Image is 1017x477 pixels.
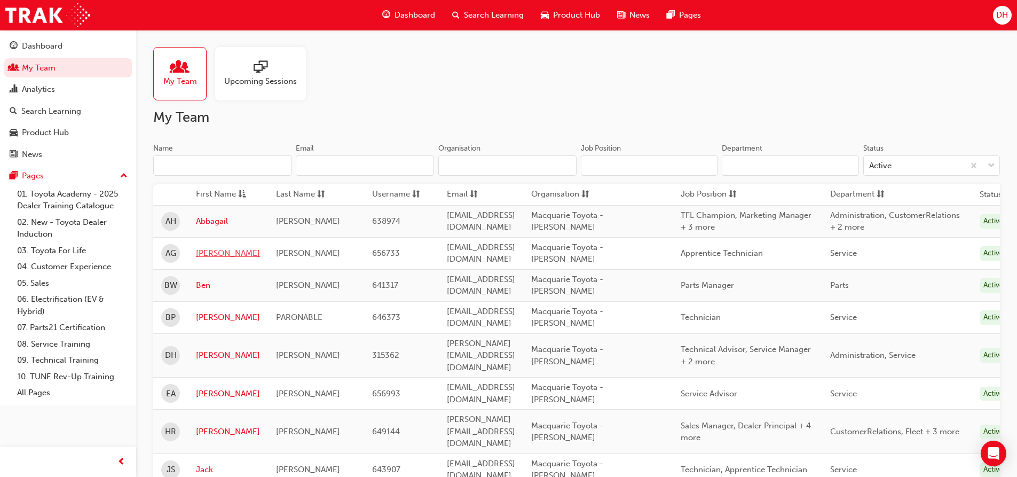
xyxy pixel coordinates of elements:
[681,188,727,201] span: Job Position
[729,188,737,201] span: sorting-icon
[830,427,959,436] span: CustomerRelations, Fleet + 3 more
[196,311,260,324] a: [PERSON_NAME]
[276,427,340,436] span: [PERSON_NAME]
[993,6,1012,25] button: DH
[372,465,400,474] span: 643907
[531,210,603,232] span: Macquarie Toyota - [PERSON_NAME]
[447,307,515,329] span: [EMAIL_ADDRESS][DOMAIN_NAME]
[531,345,603,366] span: Macquarie Toyota - [PERSON_NAME]
[531,382,603,404] span: Macquarie Toyota - [PERSON_NAME]
[581,188,589,201] span: sorting-icon
[681,345,811,366] span: Technical Advisor, Service Manager + 2 more
[13,259,132,275] a: 04. Customer Experience
[21,105,81,118] div: Search Learning
[980,387,1007,401] div: Active
[877,188,885,201] span: sorting-icon
[10,64,18,73] span: people-icon
[681,312,721,322] span: Technician
[117,456,125,469] span: prev-icon
[22,170,44,182] div: Pages
[830,389,857,398] span: Service
[447,275,515,296] span: [EMAIL_ADDRESS][DOMAIN_NAME]
[531,307,603,329] span: Macquarie Toyota - [PERSON_NAME]
[254,60,267,75] span: sessionType_ONLINE_URL-icon
[196,247,260,260] a: [PERSON_NAME]
[980,246,1007,261] div: Active
[4,80,132,99] a: Analytics
[238,188,246,201] span: asc-icon
[681,210,811,232] span: TFL Champion, Marketing Manager + 3 more
[10,85,18,95] span: chart-icon
[10,150,18,160] span: news-icon
[13,243,132,259] a: 03. Toyota For Life
[438,143,480,154] div: Organisation
[681,248,763,258] span: Apprentice Technician
[4,101,132,121] a: Search Learning
[980,348,1007,363] div: Active
[667,9,675,22] span: pages-icon
[276,188,335,201] button: Last Namesorting-icon
[4,36,132,56] a: Dashboard
[830,210,960,232] span: Administration, CustomerRelations + 2 more
[470,188,478,201] span: sorting-icon
[447,415,515,448] span: [PERSON_NAME][EMAIL_ADDRESS][DOMAIN_NAME]
[531,188,590,201] button: Organisationsorting-icon
[372,312,400,322] span: 646373
[276,389,340,398] span: [PERSON_NAME]
[276,350,340,360] span: [PERSON_NAME]
[276,465,340,474] span: [PERSON_NAME]
[5,3,90,27] a: Trak
[276,188,315,201] span: Last Name
[372,248,400,258] span: 656733
[22,40,62,52] div: Dashboard
[4,145,132,165] a: News
[196,426,260,438] a: [PERSON_NAME]
[830,188,874,201] span: Department
[296,155,434,176] input: Email
[13,385,132,401] a: All Pages
[13,352,132,369] a: 09. Technical Training
[681,421,811,443] span: Sales Manager, Dealer Principal + 4 more
[981,441,1006,466] div: Open Intercom Messenger
[196,349,260,362] a: [PERSON_NAME]
[4,123,132,143] a: Product Hub
[165,247,176,260] span: AG
[382,9,390,22] span: guage-icon
[830,465,857,474] span: Service
[296,143,314,154] div: Email
[10,107,17,116] span: search-icon
[980,214,1007,229] div: Active
[317,188,325,201] span: sorting-icon
[13,336,132,353] a: 08. Service Training
[165,426,176,438] span: HR
[276,280,340,290] span: [PERSON_NAME]
[412,188,420,201] span: sorting-icon
[10,42,18,51] span: guage-icon
[276,216,340,226] span: [PERSON_NAME]
[224,75,297,88] span: Upcoming Sessions
[617,9,625,22] span: news-icon
[4,58,132,78] a: My Team
[988,159,995,173] span: down-icon
[830,280,849,290] span: Parts
[153,155,291,176] input: Name
[581,155,718,176] input: Job Position
[215,47,314,100] a: Upcoming Sessions
[438,155,577,176] input: Organisation
[447,210,515,232] span: [EMAIL_ADDRESS][DOMAIN_NAME]
[173,60,187,75] span: people-icon
[679,9,701,21] span: Pages
[13,186,132,214] a: 01. Toyota Academy - 2025 Dealer Training Catalogue
[10,128,18,138] span: car-icon
[196,215,260,228] a: Abbagail
[681,389,737,398] span: Service Advisor
[276,248,340,258] span: [PERSON_NAME]
[531,243,603,264] span: Macquarie Toyota - [PERSON_NAME]
[22,83,55,96] div: Analytics
[869,160,892,172] div: Active
[581,143,621,154] div: Job Position
[447,188,468,201] span: Email
[196,279,260,292] a: Ben
[13,214,132,243] a: 02. New - Toyota Dealer Induction
[444,4,532,26] a: search-iconSearch Learning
